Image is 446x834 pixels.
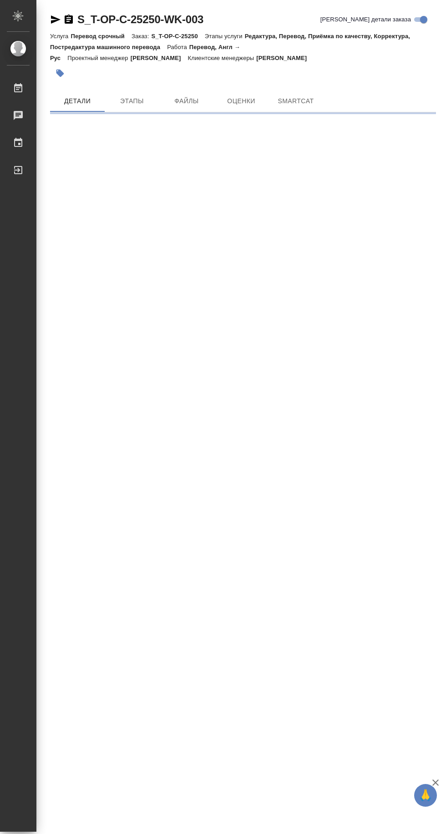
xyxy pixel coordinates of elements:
[50,63,70,83] button: Добавить тэг
[188,55,257,61] p: Клиентские менеджеры
[219,95,263,107] span: Оценки
[77,13,203,25] a: S_T-OP-C-25250-WK-003
[50,33,71,40] p: Услуга
[418,786,433,805] span: 🙏
[414,784,437,807] button: 🙏
[205,33,245,40] p: Этапы услуги
[320,15,411,24] span: [PERSON_NAME] детали заказа
[165,95,208,107] span: Файлы
[151,33,204,40] p: S_T-OP-C-25250
[167,44,189,50] p: Работа
[131,55,188,61] p: [PERSON_NAME]
[132,33,151,40] p: Заказ:
[67,55,130,61] p: Проектный менеджер
[256,55,314,61] p: [PERSON_NAME]
[56,95,99,107] span: Детали
[50,14,61,25] button: Скопировать ссылку для ЯМессенджера
[71,33,132,40] p: Перевод срочный
[63,14,74,25] button: Скопировать ссылку
[274,95,318,107] span: SmartCat
[110,95,154,107] span: Этапы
